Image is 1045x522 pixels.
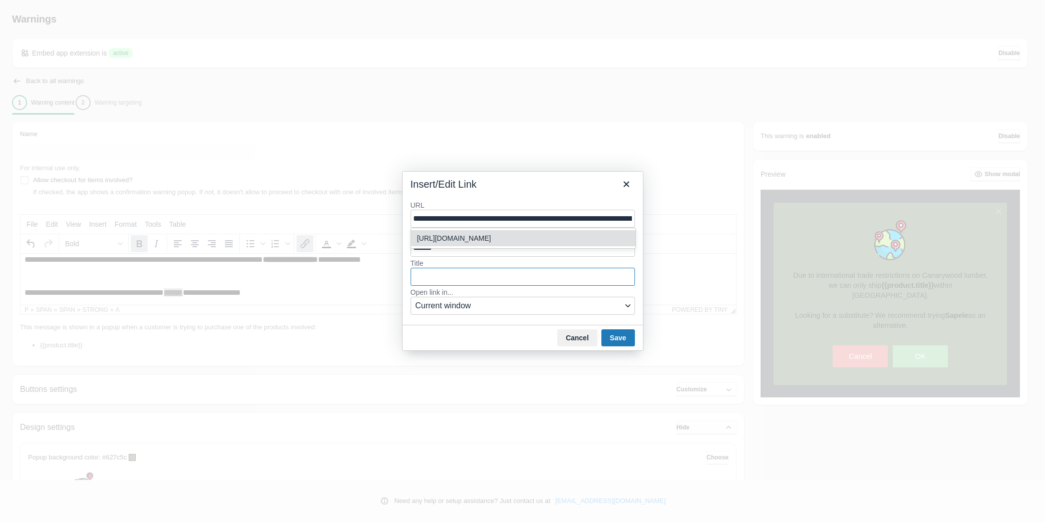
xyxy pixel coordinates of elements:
button: Cancel [557,329,597,346]
label: Title [411,259,635,268]
div: https://kjpselecthardwoods.com/collections/4-4-rough-cut-lumber/products/4-4-rough-cut-osage-oran... [411,230,635,246]
button: Close [618,176,635,193]
div: [URL][DOMAIN_NAME] [417,232,631,244]
label: Open link in... [411,288,635,297]
body: Rich Text Area. Press ALT-0 for help. [4,2,712,43]
span: Current window [415,300,622,312]
label: URL [411,201,635,210]
div: Insert/Edit Link [411,178,477,191]
button: Save [601,329,635,346]
button: Open link in... [411,297,635,315]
